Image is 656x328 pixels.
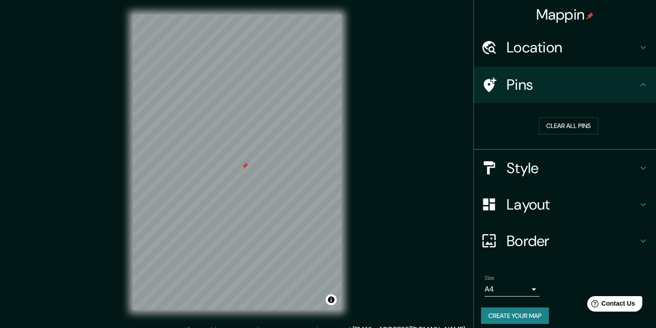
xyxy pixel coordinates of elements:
iframe: Help widget launcher [575,292,646,318]
div: Style [474,150,656,186]
div: Location [474,29,656,66]
h4: Location [507,38,638,56]
canvas: Map [133,15,341,310]
button: Toggle attribution [326,294,337,305]
h4: Mappin [536,5,594,24]
button: Clear all pins [539,118,598,134]
div: Pins [474,67,656,103]
div: Layout [474,186,656,223]
h4: Pins [507,76,638,94]
button: Create your map [481,307,549,324]
h4: Border [507,232,638,250]
label: Size [485,274,494,282]
div: A4 [485,282,539,297]
div: Border [474,223,656,259]
h4: Style [507,159,638,177]
img: pin-icon.png [586,12,594,20]
h4: Layout [507,195,638,214]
